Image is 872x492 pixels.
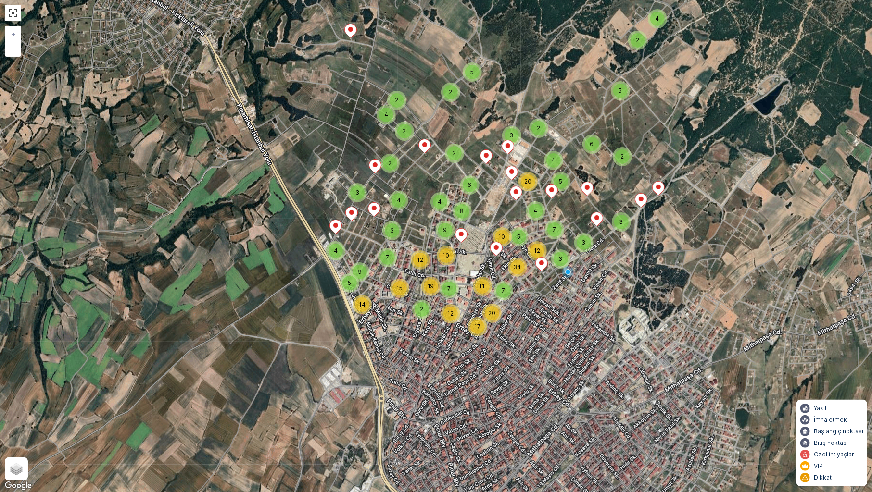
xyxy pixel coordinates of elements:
[559,178,563,185] span: 5
[460,175,480,195] div: 6
[582,135,602,154] div: 6
[387,91,406,110] div: 2
[525,178,532,185] span: 20
[395,97,399,104] span: 2
[499,233,506,240] span: 10
[449,88,453,96] span: 2
[436,221,455,240] div: 9
[510,132,514,139] span: 3
[389,191,408,210] div: 4
[544,151,563,170] div: 4
[430,192,450,211] div: 4
[382,221,402,240] div: 3
[395,122,414,141] div: 2
[384,111,388,118] span: 4
[453,202,472,221] div: 8
[389,160,392,167] span: 2
[613,147,632,166] div: 2
[611,81,630,100] div: 5
[612,212,631,232] div: 3
[574,233,594,252] div: 3
[468,181,472,188] span: 6
[377,105,396,124] div: 4
[348,183,367,202] div: 3
[438,198,442,205] span: 4
[552,157,556,164] span: 4
[621,153,624,160] span: 2
[397,197,401,204] span: 4
[553,226,556,233] span: 7
[526,201,545,221] div: 4
[619,87,622,94] span: 5
[441,83,460,102] div: 2
[380,154,400,173] div: 2
[390,227,394,234] span: 3
[518,172,538,191] div: 20
[509,227,529,246] div: 5
[355,189,359,196] span: 3
[493,227,512,246] div: 10
[582,239,586,246] span: 3
[502,126,521,145] div: 3
[619,218,623,225] span: 3
[551,172,570,191] div: 5
[534,207,538,214] span: 4
[403,127,406,135] span: 2
[590,140,594,148] span: 6
[445,144,464,163] div: 2
[529,119,548,138] div: 2
[443,226,447,234] span: 9
[518,233,521,240] span: 5
[453,149,456,157] span: 2
[460,208,464,215] span: 8
[537,124,541,132] span: 2
[545,220,564,239] div: 7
